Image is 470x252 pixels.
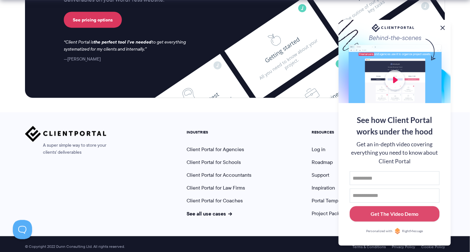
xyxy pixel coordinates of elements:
button: Get The Video Demo [350,206,440,222]
a: Client Portal for Agencies [187,146,244,153]
span: © Copyright 2022 Dunn Consulting Ltd. All rights reserved. [22,244,128,249]
a: Roadmap [312,159,333,166]
h5: RESOURCES [312,130,349,134]
cite: [PERSON_NAME] [64,56,101,62]
a: Personalized withRightMessage [350,228,440,234]
img: Personalized with RightMessage [394,228,401,234]
iframe: Toggle Customer Support [13,220,32,239]
a: Client Portal for Accountants [187,171,251,179]
div: Get an in-depth video covering everything you need to know about Client Portal [350,140,440,166]
span: RightMessage [402,229,423,234]
div: See how Client Portal works under the hood [350,114,440,137]
a: Terms & Conditions [352,245,386,249]
strong: the perfect tool I've needed [94,38,152,45]
h5: INDUSTRIES [187,130,251,134]
a: Support [312,171,329,179]
a: See pricing options [64,12,122,28]
a: Portal Templates [312,197,349,204]
a: Client Portal for Schools [187,159,241,166]
a: Inspiration [312,184,335,191]
a: Client Portal for Coaches [187,197,243,204]
a: Project Pack [312,210,346,217]
p: Client Portal is to get everything systematized for my clients and internally. [64,39,195,53]
div: Get The Video Demo [371,210,419,218]
a: Log in [312,146,325,153]
a: Cookie Policy [421,245,445,249]
a: See all use cases [187,210,232,217]
a: Privacy Policy [392,245,415,249]
span: Personalized with [366,229,392,234]
span: A super simple way to store your clients' deliverables [25,142,106,156]
a: Client Portal for Law Firms [187,184,245,191]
